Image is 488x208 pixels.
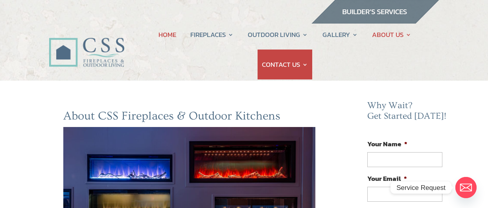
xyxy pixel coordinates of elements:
[158,20,176,50] a: HOME
[49,17,124,71] img: CSS Fireplaces & Outdoor Living (Formerly Construction Solutions & Supply)- Jacksonville Ormond B...
[372,20,411,50] a: ABOUT US
[367,140,407,148] label: Your Name
[367,100,448,126] h2: Why Wait? Get Started [DATE]!
[63,109,316,127] h2: About CSS Fireplaces & Outdoor Kitchens
[190,20,234,50] a: FIREPLACES
[322,20,358,50] a: GALLERY
[248,20,308,50] a: OUTDOOR LIVING
[367,174,407,183] label: Your Email
[455,177,477,198] a: Email
[311,16,439,26] a: builder services construction supply
[262,50,308,79] a: CONTACT US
